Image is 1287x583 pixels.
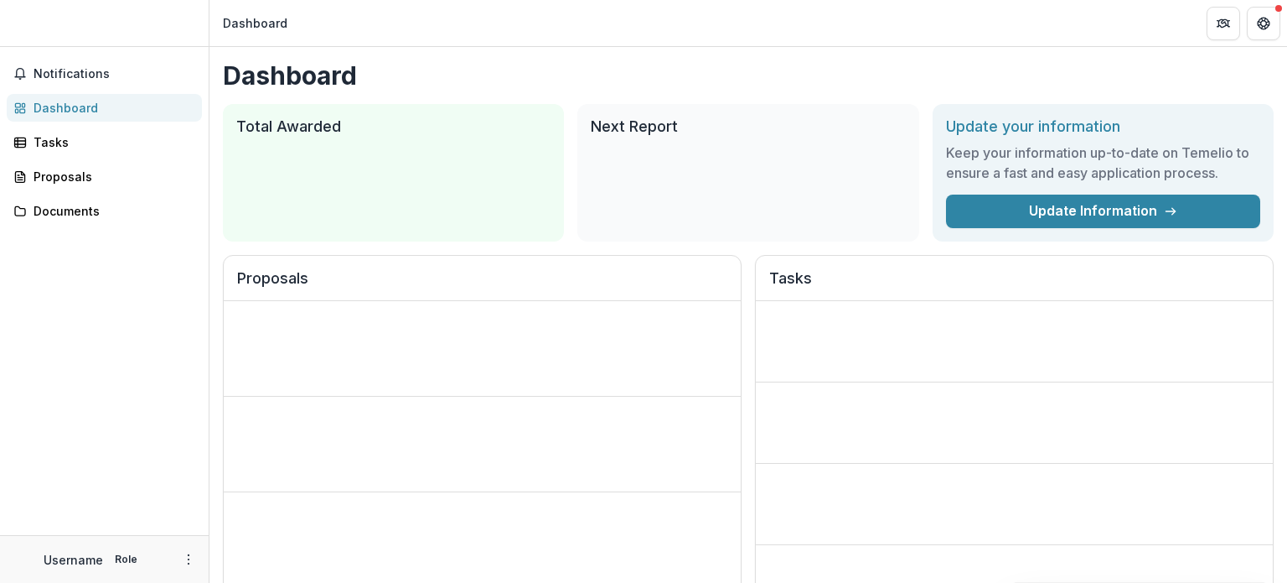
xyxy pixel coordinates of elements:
span: Notifications [34,67,195,81]
h2: Update your information [946,117,1260,136]
button: Notifications [7,60,202,87]
a: Dashboard [7,94,202,122]
h1: Dashboard [223,60,1274,91]
div: Proposals [34,168,189,185]
nav: breadcrumb [216,11,294,35]
h2: Total Awarded [236,117,550,136]
div: Tasks [34,133,189,151]
h2: Proposals [237,269,727,301]
div: Dashboard [34,99,189,117]
button: Get Help [1247,7,1280,40]
button: Partners [1207,7,1240,40]
a: Documents [7,197,202,225]
h2: Next Report [591,117,905,136]
a: Update Information [946,195,1260,228]
div: Dashboard [223,14,287,32]
p: Username [44,551,103,569]
h2: Tasks [769,269,1259,301]
a: Tasks [7,128,202,156]
div: Documents [34,202,189,220]
h3: Keep your information up-to-date on Temelio to ensure a fast and easy application process. [946,143,1260,183]
button: More [178,549,199,570]
a: Proposals [7,163,202,190]
p: Role [110,552,142,567]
